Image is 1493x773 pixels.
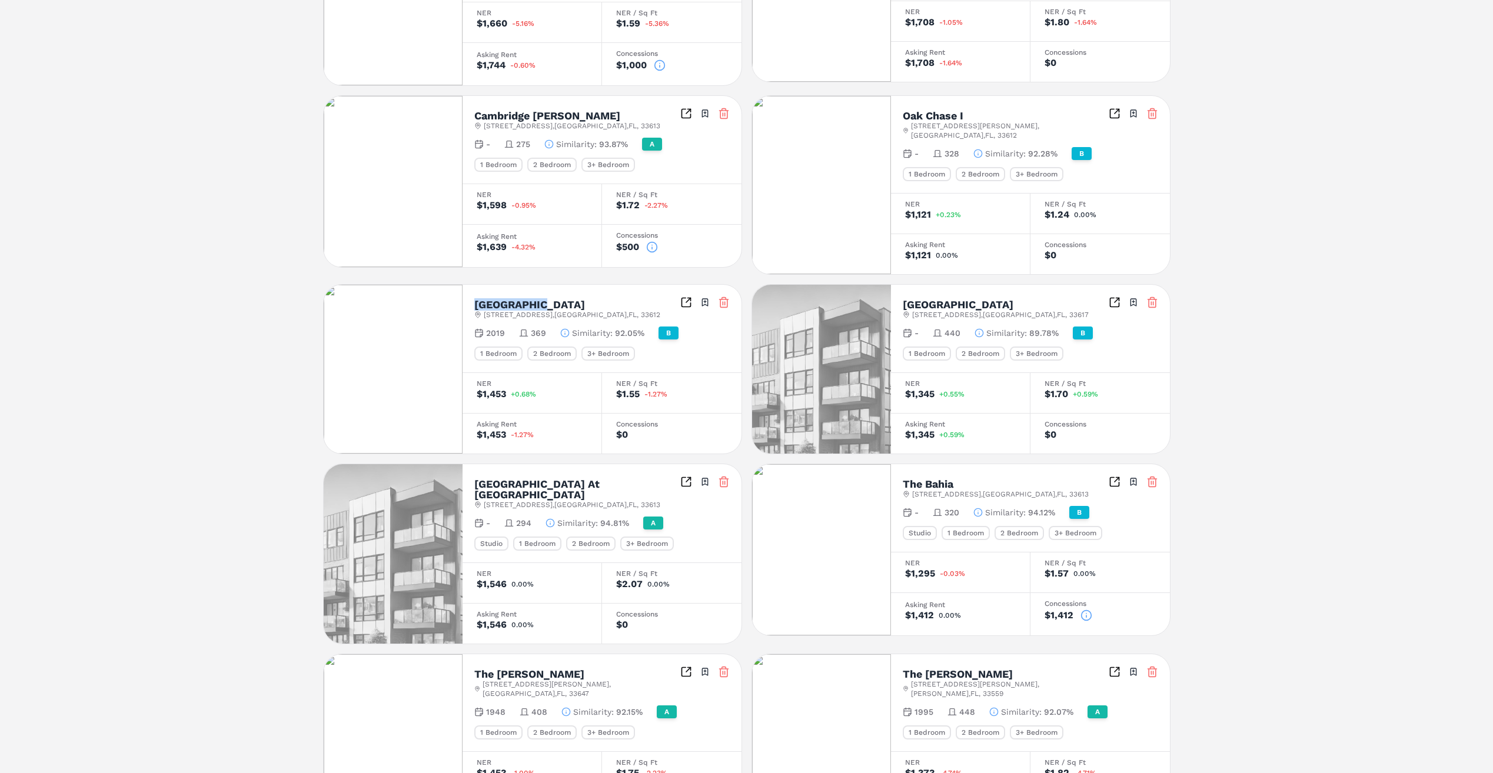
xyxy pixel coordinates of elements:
span: +0.59% [1073,391,1098,398]
span: -2.27% [644,202,668,209]
span: [STREET_ADDRESS] , [GEOGRAPHIC_DATA] , FL , 33617 [912,310,1089,319]
div: NER / Sq Ft [616,191,727,198]
div: Asking Rent [477,233,587,240]
div: NER [905,559,1016,567]
span: - [915,327,919,339]
div: Studio [903,526,937,540]
h2: [GEOGRAPHIC_DATA] [903,299,1013,310]
span: [STREET_ADDRESS] , [GEOGRAPHIC_DATA] , FL , 33612 [484,310,660,319]
div: $0 [616,620,628,629]
a: Inspect Comparables [680,296,692,308]
div: NER / Sq Ft [616,759,727,766]
span: +0.59% [939,431,965,438]
span: +0.55% [939,391,965,398]
div: NER [477,570,587,577]
div: $1.80 [1045,18,1069,27]
div: NER [905,201,1016,208]
a: Inspect Comparables [1109,296,1120,308]
a: Inspect Comparables [1109,108,1120,119]
div: $1,412 [905,611,934,620]
div: 2 Bedroom [956,725,1005,739]
div: $1,345 [905,389,935,399]
span: [STREET_ADDRESS][PERSON_NAME] , [GEOGRAPHIC_DATA] , FL , 33647 [483,679,680,698]
a: Inspect Comparables [680,666,692,678]
span: 408 [531,706,547,718]
span: - [915,507,919,518]
div: NER / Sq Ft [616,9,727,16]
div: $1,546 [477,579,507,589]
div: $2.07 [616,579,643,589]
div: $1,121 [905,251,931,260]
div: Asking Rent [905,49,1016,56]
span: 328 [945,148,959,159]
h2: [GEOGRAPHIC_DATA] [474,299,585,310]
span: 0.00% [1073,570,1096,577]
div: A [643,517,663,529]
div: $1.24 [1045,210,1069,219]
span: 2019 [486,327,505,339]
span: Similarity : [986,327,1027,339]
div: 3+ Bedroom [1010,346,1063,361]
div: $1,453 [477,430,506,439]
div: A [657,705,677,718]
div: $1,744 [477,61,506,70]
span: Similarity : [985,148,1026,159]
span: -0.95% [511,202,536,209]
div: $1,598 [477,201,507,210]
span: Similarity : [557,517,598,529]
h2: [GEOGRAPHIC_DATA] At [GEOGRAPHIC_DATA] [474,479,680,500]
div: $1.72 [616,201,640,210]
span: -0.03% [940,570,965,577]
div: NER / Sq Ft [1045,8,1156,15]
div: 1 Bedroom [903,167,951,181]
span: -1.64% [1074,19,1097,26]
span: 0.00% [647,581,670,588]
div: 2 Bedroom [566,537,616,551]
span: 92.15% [616,706,643,718]
div: Asking Rent [905,421,1016,428]
span: 440 [945,327,960,339]
div: A [1088,705,1108,718]
span: -4.32% [511,244,536,251]
div: Concessions [1045,49,1156,56]
div: B [1072,147,1092,160]
span: 275 [516,138,530,150]
a: Inspect Comparables [680,476,692,488]
div: $1,660 [477,19,507,28]
div: $1,412 [1045,611,1073,620]
span: [STREET_ADDRESS][PERSON_NAME] , [GEOGRAPHIC_DATA] , FL , 33612 [911,121,1109,140]
div: Concessions [616,421,727,428]
div: $0 [1045,251,1056,260]
span: 320 [945,507,959,518]
div: Asking Rent [477,421,587,428]
span: 92.05% [615,327,644,339]
div: 3+ Bedroom [1010,725,1063,739]
span: -1.27% [511,431,534,438]
div: NER [905,8,1016,15]
div: NER / Sq Ft [616,380,727,387]
div: $1,546 [477,620,507,629]
div: B [659,326,679,339]
div: Concessions [1045,600,1156,607]
span: -1.05% [939,19,963,26]
div: $1,345 [905,430,935,439]
div: Asking Rent [477,51,587,58]
span: 369 [531,327,546,339]
div: NER / Sq Ft [1045,759,1156,766]
span: 1995 [915,706,933,718]
div: Asking Rent [905,241,1016,248]
div: Asking Rent [905,601,1016,608]
h2: The Bahia [903,479,953,489]
div: Concessions [616,232,727,239]
span: [STREET_ADDRESS] , [GEOGRAPHIC_DATA] , FL , 33613 [484,121,660,131]
h2: The [PERSON_NAME] [474,669,584,679]
div: $1,708 [905,58,935,68]
div: 1 Bedroom [903,346,951,361]
div: 3+ Bedroom [1010,167,1063,181]
div: NER / Sq Ft [1045,201,1156,208]
div: Concessions [1045,241,1156,248]
div: NER / Sq Ft [1045,380,1156,387]
div: 1 Bedroom [474,725,523,739]
div: 1 Bedroom [903,725,951,739]
h2: The [PERSON_NAME] [903,669,1013,679]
